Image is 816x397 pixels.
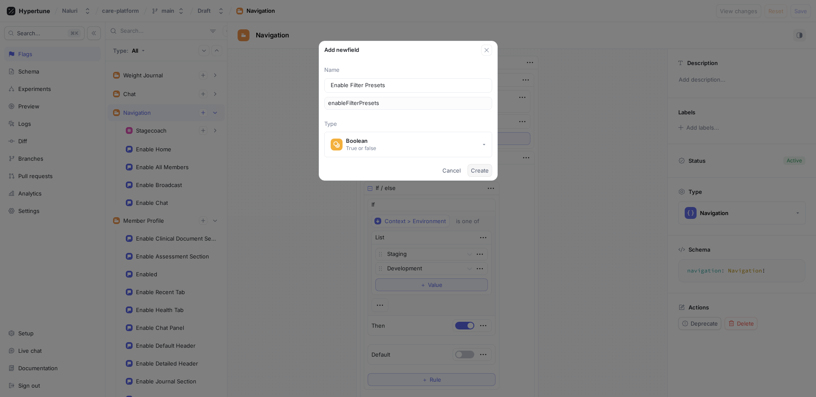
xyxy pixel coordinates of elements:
[346,137,376,145] div: Boolean
[324,132,492,157] button: BooleanTrue or false
[467,164,492,177] button: Create
[324,66,492,74] p: Name
[331,81,486,90] input: Enter a name for this field
[324,46,359,54] p: Add new field
[439,164,464,177] button: Cancel
[471,168,489,173] span: Create
[324,120,492,128] p: Type
[442,168,461,173] span: Cancel
[346,145,376,152] div: True or false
